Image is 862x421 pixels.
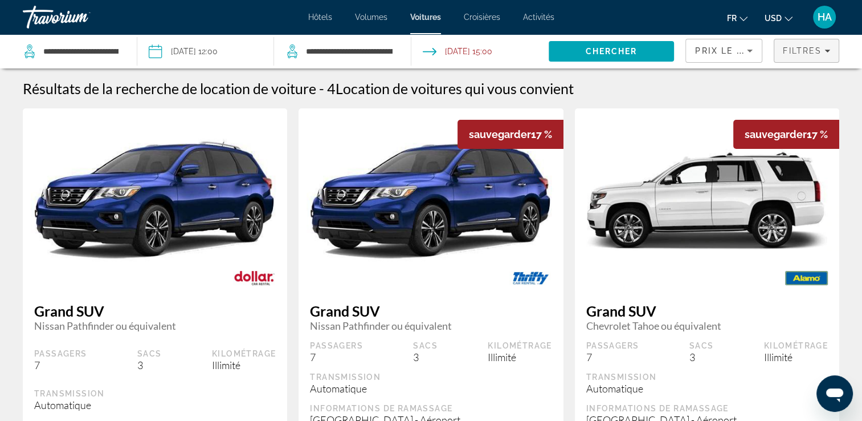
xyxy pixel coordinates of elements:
div: Illimité [488,351,551,363]
div: 3 [689,351,714,363]
button: Date de prise en charge : 26 oct. 2025 12:00 [149,34,218,68]
mat-select: Trier par [695,44,753,58]
a: Voitures [410,13,441,22]
a: Activités [523,13,554,22]
div: Sacs [413,341,438,351]
div: Transmission [586,372,828,382]
img: Nissan Pathfinder ou équivalent [23,135,287,264]
div: Sacs [689,341,714,351]
div: 3 [137,359,162,371]
div: Transmission [310,372,551,382]
div: Passagers [586,341,639,351]
span: HA [818,11,832,23]
div: 3 [413,351,438,363]
span: Prix le plus bas [695,46,785,55]
button: Rechercher [549,41,675,62]
button: Filtres [774,39,839,63]
iframe: Bouton de lancement de la fenêtre de messagerie [816,375,853,412]
div: Kilométrage [764,341,828,351]
div: Informations de ramassage [310,403,551,414]
input: Rechercher le lieu de dépôt [305,43,394,60]
span: Grand SUV [586,302,828,319]
div: Informations de ramassage [586,403,828,414]
div: Automatique [34,399,276,411]
span: Chevrolet Tahoe ou équivalent [586,319,828,332]
span: Fr [727,14,737,23]
div: 17 % [457,120,563,149]
div: Automatique [586,382,828,395]
div: Passagers [310,341,363,351]
span: sauvegarder [745,128,807,140]
button: Menu utilisateur [810,5,839,29]
img: Chevrolet Tahoe ou équivalent [575,145,839,254]
div: Kilométrage [488,341,551,351]
span: Filtres [783,46,822,55]
span: Grand SUV [310,302,551,319]
button: Changer de devise [765,10,792,26]
div: 7 [34,359,87,371]
img: ÉCONOME [498,265,563,291]
span: Nissan Pathfinder ou équivalent [34,319,276,332]
span: Location de voitures qui vous convient [336,80,574,97]
button: Ouvrir le sélecteur de date et d’heure de restitution [423,34,492,68]
button: Changer la langue [727,10,747,26]
img: DOLLAR [222,265,287,291]
a: Croisières [464,13,500,22]
img: Nissan Pathfinder ou équivalent [299,135,563,264]
div: 7 [310,351,363,363]
span: Nissan Pathfinder ou équivalent [310,319,551,332]
span: - [319,80,324,97]
img: ALAMO [774,265,839,291]
h1: Résultats de la recherche de location de voiture [23,80,316,97]
div: Illimité [212,359,276,371]
div: 7 [586,351,639,363]
span: sauvegarder [469,128,531,140]
span: Grand SUV [34,302,276,319]
span: Chercher [586,47,638,56]
a: Hôtels [308,13,332,22]
div: Passagers [34,349,87,359]
a: Volumes [355,13,387,22]
font: 4 [327,80,336,97]
input: Rechercher le lieu de prise en charge [42,43,120,60]
div: 17 % [733,120,839,149]
div: Illimité [764,351,828,363]
div: Automatique [310,382,551,395]
div: Sacs [137,349,162,359]
div: Kilométrage [212,349,276,359]
a: Travorium [23,2,137,32]
div: Transmission [34,388,276,399]
span: USD [765,14,782,23]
